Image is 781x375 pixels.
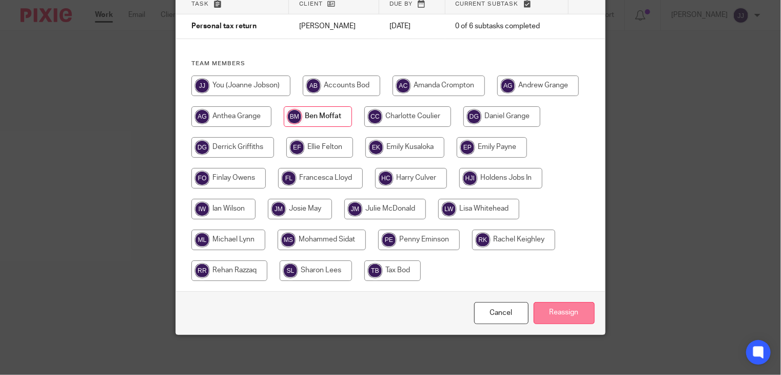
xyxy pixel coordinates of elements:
p: [DATE] [389,21,435,31]
span: Client [299,1,323,7]
h4: Team members [191,60,589,68]
a: Close this dialog window [474,302,529,324]
p: [PERSON_NAME] [299,21,369,31]
td: 0 of 6 subtasks completed [445,14,569,39]
span: Personal tax return [191,23,257,30]
span: Current subtask [456,1,519,7]
span: Task [191,1,209,7]
input: Reassign [534,302,595,324]
span: Due by [389,1,413,7]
